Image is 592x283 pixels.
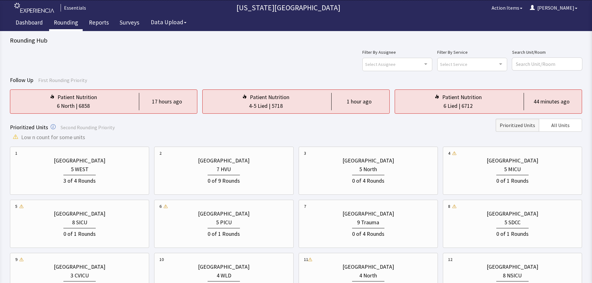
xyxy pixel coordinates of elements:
div: | [268,102,272,110]
div: 0 of 1 Rounds [496,228,529,238]
div: 8 SICU [72,218,87,227]
div: 0 of 4 Rounds [352,175,384,185]
div: | [75,102,79,110]
div: Rounding Hub [10,36,582,45]
div: [GEOGRAPHIC_DATA] [54,209,105,218]
span: Second Rounding Priority [61,124,115,130]
div: 4-5 Lied [249,102,268,110]
div: 4 WLD [217,271,231,280]
div: 0 of 4 Rounds [352,228,384,238]
div: 5 WEST [71,165,89,174]
div: [GEOGRAPHIC_DATA] [342,156,394,165]
span: Select Assignee [365,61,396,68]
span: All Units [551,121,570,129]
p: [US_STATE][GEOGRAPHIC_DATA] [89,3,488,13]
div: 44 minutes ago [534,97,570,106]
div: 9 Trauma [357,218,379,227]
div: 5 SDCC [504,218,521,227]
div: 5718 [272,102,283,110]
div: 4 [448,150,450,156]
label: Search Unit/Room [512,48,582,56]
div: | [457,102,461,110]
div: Patient Nutrition [442,93,482,102]
div: 3 CVICU [71,271,89,280]
div: 5 [15,203,17,209]
span: Low n count for some units [21,133,85,142]
div: 3 [304,150,306,156]
span: First Rounding Priority [38,77,87,83]
div: 5 PICU [216,218,232,227]
div: 6 Lied [443,102,457,110]
div: 9 [15,256,17,262]
div: 5 North [359,165,377,174]
div: [GEOGRAPHIC_DATA] [342,209,394,218]
a: Rounding [49,16,83,31]
img: experiencia_logo.png [14,3,54,13]
div: 0 of 1 Rounds [496,175,529,185]
div: 1 [15,150,17,156]
label: Filter By Service [437,48,507,56]
div: 0 of 9 Rounds [208,175,240,185]
span: Prioritized Units [500,121,535,129]
div: 3 of 4 Rounds [63,175,96,185]
span: Prioritized Units [10,124,48,131]
div: 8 [448,203,450,209]
div: 6712 [461,102,473,110]
div: [GEOGRAPHIC_DATA] [54,156,105,165]
div: 7 HVU [217,165,231,174]
a: Reports [84,16,113,31]
a: Surveys [115,16,144,31]
div: 10 [159,256,164,262]
div: 11 [304,256,308,262]
div: [GEOGRAPHIC_DATA] [487,156,538,165]
div: Patient Nutrition [250,93,289,102]
div: 1 hour ago [347,97,372,106]
div: 6858 [79,102,90,110]
div: [GEOGRAPHIC_DATA] [487,209,538,218]
div: 6 [159,203,162,209]
div: 8 NSICU [503,271,522,280]
div: 0 of 1 Rounds [63,228,96,238]
button: Action Items [488,2,526,14]
div: 2 [159,150,162,156]
div: 17 hours ago [152,97,182,106]
button: All Units [539,119,582,132]
div: Essentials [61,4,86,11]
div: 6 North [57,102,75,110]
div: Follow Up [10,76,582,84]
div: [GEOGRAPHIC_DATA] [487,262,538,271]
a: Dashboard [11,16,48,31]
span: Select Service [440,61,467,68]
button: [PERSON_NAME] [526,2,581,14]
div: [GEOGRAPHIC_DATA] [54,262,105,271]
div: 12 [448,256,452,262]
div: Patient Nutrition [57,93,97,102]
div: [GEOGRAPHIC_DATA] [198,156,250,165]
input: Search Unit/Room [512,58,582,70]
div: [GEOGRAPHIC_DATA] [198,209,250,218]
div: [GEOGRAPHIC_DATA] [342,262,394,271]
div: 7 [304,203,306,209]
div: 5 MICU [504,165,521,174]
div: 0 of 1 Rounds [208,228,240,238]
div: [GEOGRAPHIC_DATA] [198,262,250,271]
button: Data Upload [147,16,190,28]
label: Filter By Assignee [362,48,432,56]
button: Prioritized Units [496,119,539,132]
div: 4 North [359,271,377,280]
